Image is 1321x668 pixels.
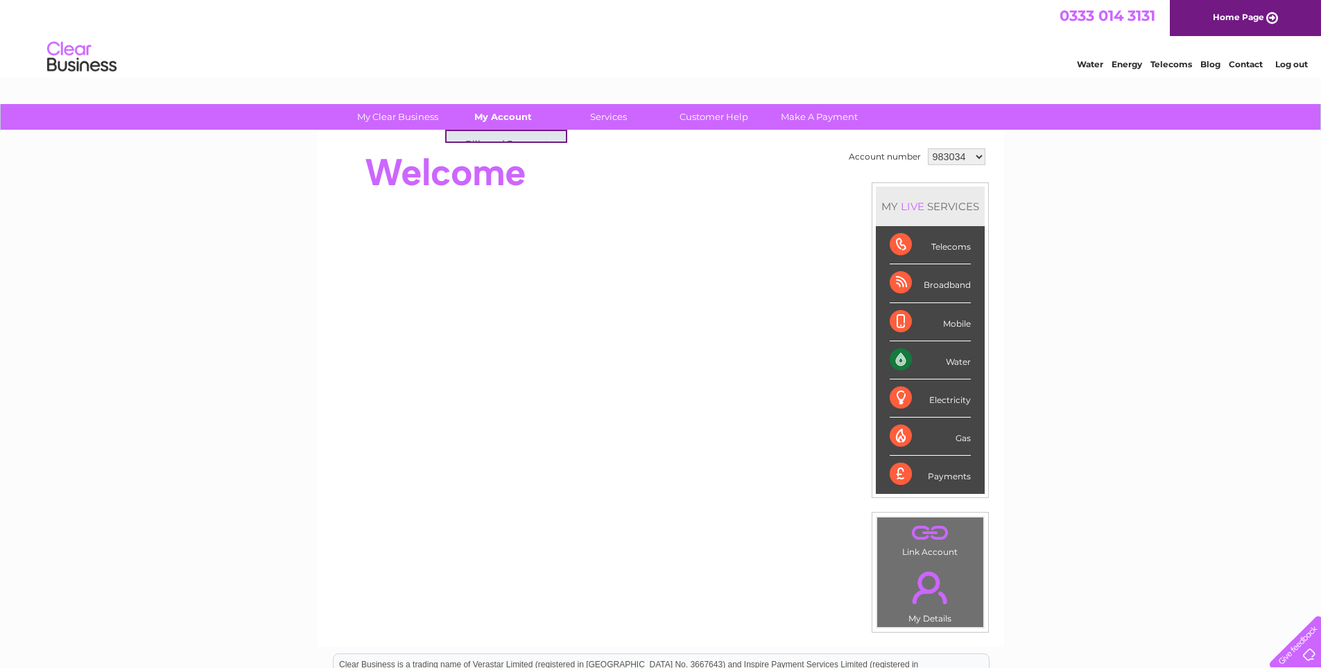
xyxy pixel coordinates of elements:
[898,200,927,213] div: LIVE
[1060,7,1155,24] a: 0333 014 3131
[890,303,971,341] div: Mobile
[890,418,971,456] div: Gas
[845,145,924,169] td: Account number
[890,379,971,418] div: Electricity
[881,521,980,545] a: .
[1150,59,1192,69] a: Telecoms
[1275,59,1308,69] a: Log out
[890,226,971,264] div: Telecoms
[334,8,989,67] div: Clear Business is a trading name of Verastar Limited (registered in [GEOGRAPHIC_DATA] No. 3667643...
[762,104,877,130] a: Make A Payment
[881,563,980,612] a: .
[46,36,117,78] img: logo.png
[340,104,455,130] a: My Clear Business
[890,456,971,493] div: Payments
[890,341,971,379] div: Water
[1112,59,1142,69] a: Energy
[1200,59,1220,69] a: Blog
[877,517,984,560] td: Link Account
[551,104,666,130] a: Services
[1077,59,1103,69] a: Water
[876,187,985,226] div: MY SERVICES
[1229,59,1263,69] a: Contact
[877,560,984,628] td: My Details
[446,104,560,130] a: My Account
[451,131,566,159] a: Bills and Payments
[657,104,771,130] a: Customer Help
[890,264,971,302] div: Broadband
